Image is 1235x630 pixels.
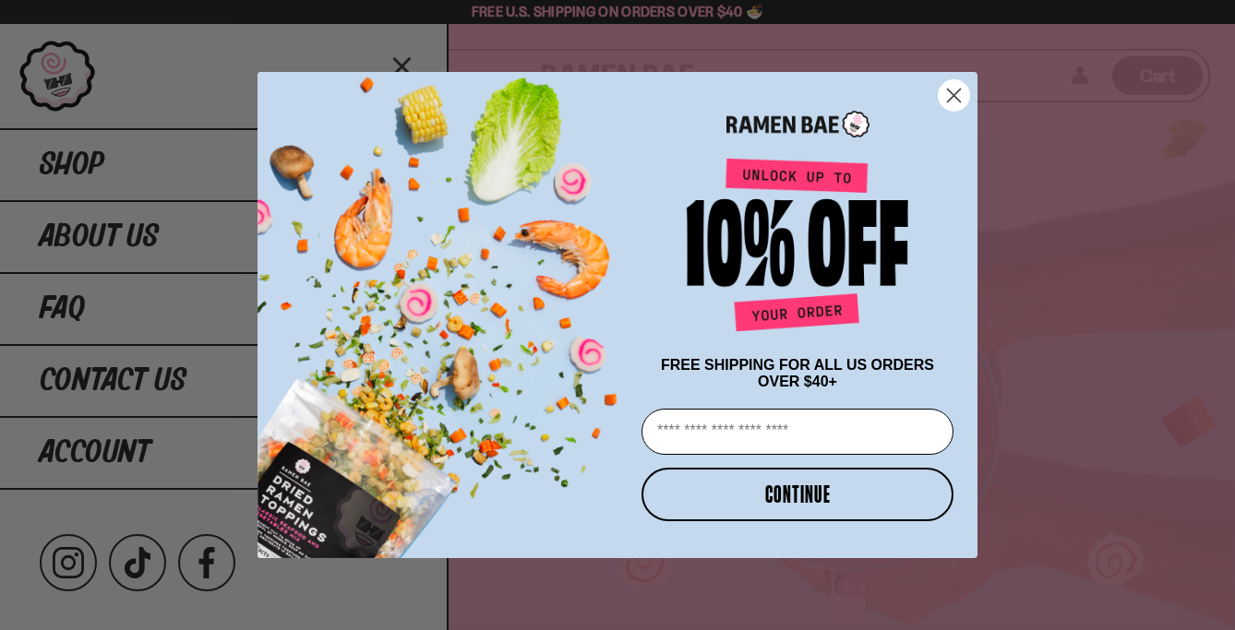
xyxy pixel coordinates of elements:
button: CONTINUE [641,468,953,521]
span: FREE SHIPPING FOR ALL US ORDERS OVER $40+ [661,357,934,389]
img: ce7035ce-2e49-461c-ae4b-8ade7372f32c.png [258,56,634,558]
img: Unlock up to 10% off [682,158,913,339]
button: Close dialog [938,79,970,112]
img: Ramen Bae Logo [726,109,869,139]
